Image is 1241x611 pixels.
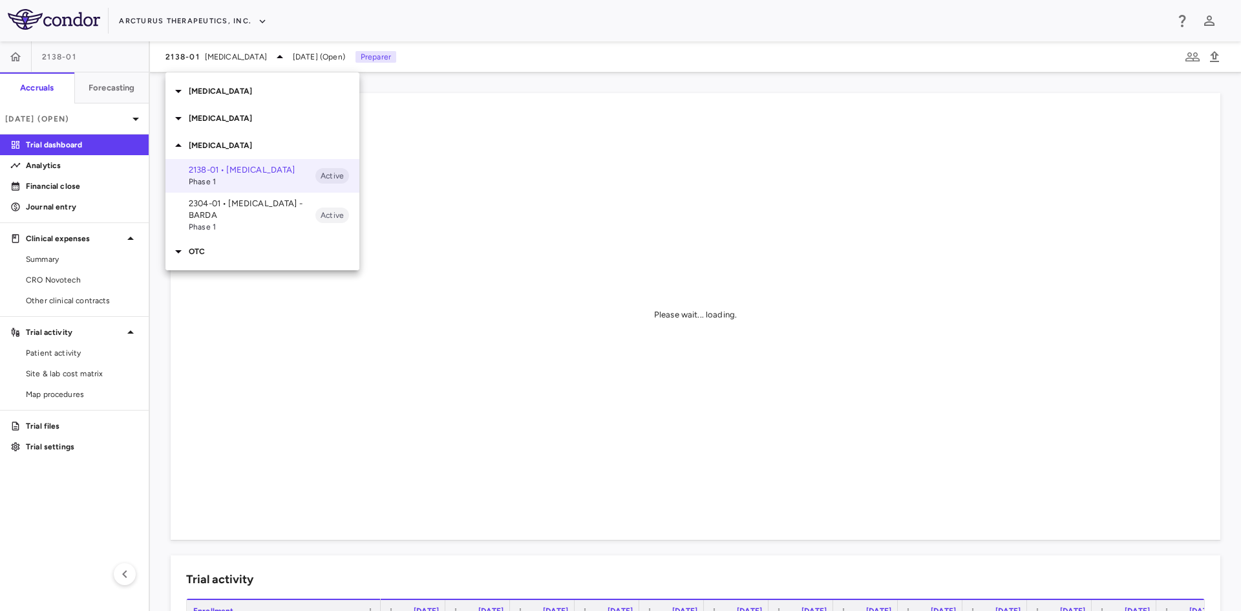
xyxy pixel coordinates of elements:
div: [MEDICAL_DATA] [165,78,359,105]
p: 2304-01 • [MEDICAL_DATA] - BARDA [189,198,315,221]
div: 2304-01 • [MEDICAL_DATA] - BARDAPhase 1Active [165,193,359,238]
p: OTC [189,246,359,257]
div: [MEDICAL_DATA] [165,132,359,159]
span: Active [315,209,349,221]
div: OTC [165,238,359,265]
span: Active [315,170,349,182]
div: 2138-01 • [MEDICAL_DATA]Phase 1Active [165,159,359,193]
p: [MEDICAL_DATA] [189,140,359,151]
p: [MEDICAL_DATA] [189,113,359,124]
span: Phase 1 [189,221,315,233]
p: 2138-01 • [MEDICAL_DATA] [189,164,315,176]
p: [MEDICAL_DATA] [189,85,359,97]
div: [MEDICAL_DATA] [165,105,359,132]
span: Phase 1 [189,176,315,188]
